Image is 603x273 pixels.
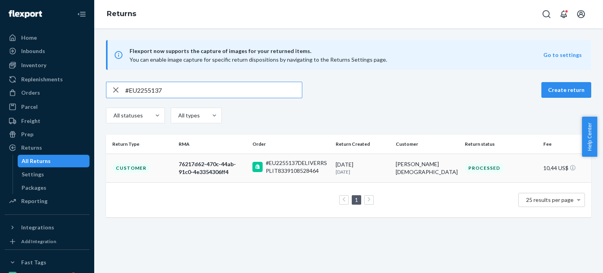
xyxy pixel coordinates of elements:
a: Settings [18,168,90,181]
input: Search returns by rma, id, tracking number [125,82,302,98]
a: Returns [107,9,136,18]
a: All Returns [18,155,90,167]
div: Add Integration [21,238,56,245]
button: Create return [541,82,591,98]
th: Customer [393,135,462,154]
a: Reporting [5,195,90,207]
span: You can enable image capture for specific return dispositions by navigating to the Returns Settin... [130,56,387,63]
a: Parcel [5,101,90,113]
a: Page 1 is your current page [353,196,360,203]
button: Fast Tags [5,256,90,269]
button: Open Search Box [539,6,554,22]
div: Orders [21,89,40,97]
div: Packages [22,184,46,192]
button: Integrations [5,221,90,234]
a: Replenishments [5,73,90,86]
div: Freight [21,117,40,125]
div: [DATE] [336,161,389,175]
a: Inbounds [5,45,90,57]
a: Prep [5,128,90,141]
div: Replenishments [21,75,63,83]
div: Settings [22,170,44,178]
th: Order [249,135,333,154]
div: 76217d62-470c-44ab-91c0-4e3354306ff4 [179,160,246,176]
a: Orders [5,86,90,99]
div: Home [21,34,37,42]
div: Processed [465,163,504,173]
th: Return status [462,135,540,154]
div: All Returns [22,157,51,165]
button: Go to settings [543,51,582,59]
th: RMA [175,135,249,154]
div: Fast Tags [21,258,46,266]
div: All types [178,112,199,119]
div: Prep [21,130,33,138]
td: 10,44 US$ [540,154,591,182]
div: Inbounds [21,47,45,55]
button: Help Center [582,117,597,157]
div: Integrations [21,224,54,231]
th: Fee [540,135,591,154]
button: Open notifications [556,6,572,22]
div: [PERSON_NAME][DEMOGRAPHIC_DATA] [396,160,459,176]
div: Inventory [21,61,46,69]
span: 25 results per page [526,196,574,203]
button: Open account menu [573,6,589,22]
button: Close Navigation [74,6,90,22]
div: Returns [21,144,42,152]
span: Flexport now supports the capture of images for your returned items. [130,46,543,56]
div: Customer [112,163,150,173]
div: All statuses [113,112,142,119]
p: [DATE] [336,169,389,175]
a: Inventory [5,59,90,71]
th: Return Type [106,135,175,154]
a: Freight [5,115,90,127]
a: Returns [5,141,90,154]
div: Parcel [21,103,38,111]
a: Home [5,31,90,44]
ol: breadcrumbs [100,3,143,26]
th: Return Created [333,135,393,154]
div: Reporting [21,197,48,205]
img: Flexport logo [9,10,42,18]
div: #EU2255137DELIVERRSPLIT8339108528464 [266,159,329,175]
a: Add Integration [5,237,90,246]
a: Packages [18,181,90,194]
